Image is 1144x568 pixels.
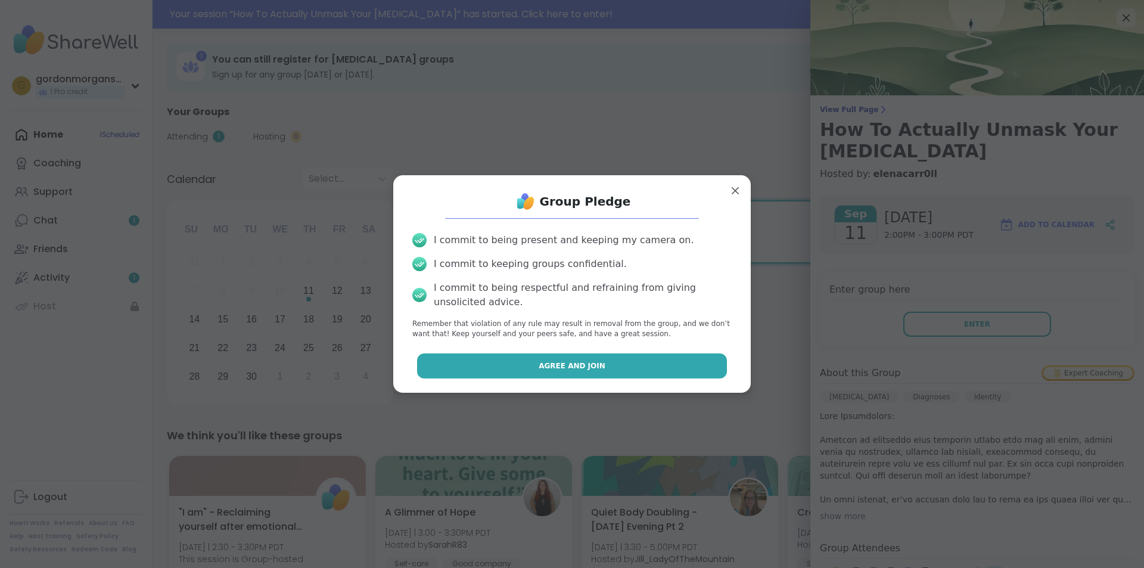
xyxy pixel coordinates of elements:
div: I commit to being present and keeping my camera on. [434,233,694,247]
button: Agree and Join [417,353,728,378]
h1: Group Pledge [540,193,631,210]
p: Remember that violation of any rule may result in removal from the group, and we don’t want that!... [412,319,732,339]
div: I commit to being respectful and refraining from giving unsolicited advice. [434,281,732,309]
span: Agree and Join [539,361,605,371]
div: I commit to keeping groups confidential. [434,257,627,271]
img: ShareWell Logo [514,190,537,213]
